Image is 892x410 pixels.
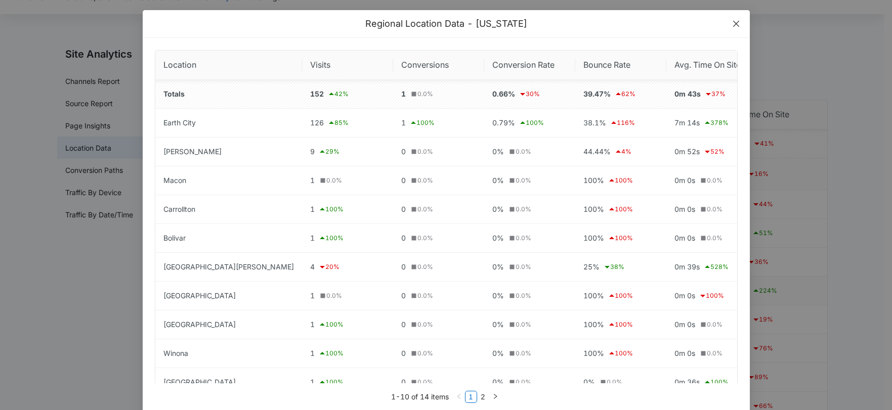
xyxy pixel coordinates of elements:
div: 44.44% [583,146,658,158]
div: 0m 0s [674,348,748,359]
div: 0.0 % [318,176,342,186]
div: 100 % [608,290,633,302]
div: 0.0 % [699,234,723,243]
div: 0.0 % [507,349,531,358]
div: 126 [310,117,385,129]
td: [GEOGRAPHIC_DATA] [155,368,302,396]
div: 100% [583,347,658,359]
div: 378 % [703,117,729,129]
li: Next Page [489,391,501,403]
div: 4 [310,261,385,273]
div: 0% [492,377,567,388]
a: 1 [465,391,477,402]
div: 0.0 % [409,349,433,358]
td: Carrollton [155,195,302,224]
div: 0.0 % [507,262,531,272]
div: 0.0 % [507,176,531,186]
div: 37 % [704,88,726,100]
button: Close [723,10,750,37]
div: 1 [401,88,476,100]
div: 0 [401,233,476,244]
div: 100% [583,318,658,331]
div: 100 % [608,174,633,187]
span: Bounce Rate [583,59,651,71]
span: right [492,393,498,399]
div: 0m 0s [674,204,748,215]
div: 100 % [318,232,344,244]
th: Avg. Time On Site [666,51,756,80]
span: Visits [310,59,377,71]
div: 0.0 % [409,378,433,387]
div: 0.0 % [409,262,433,272]
div: 0 [401,175,476,186]
button: right [489,391,501,403]
td: Bolivar [155,224,302,253]
div: 0m 0s [674,175,748,186]
li: Previous Page [453,391,465,403]
td: Totals [155,80,302,109]
span: Conversion Rate [492,59,560,71]
div: 116 % [610,117,635,129]
span: left [456,393,462,399]
div: 38.1% [583,117,658,129]
div: 0% [492,290,567,301]
div: 0m 43s [674,88,748,100]
div: 0.0 % [699,176,723,186]
div: 1 [310,290,385,301]
div: 0.0 % [507,147,531,157]
div: 25% [583,261,658,273]
li: 2 [477,391,489,403]
div: 100 % [608,203,633,215]
div: 1 [310,347,385,359]
div: 100 % [608,318,633,331]
div: 100 % [318,318,344,331]
div: 100 % [519,117,544,129]
div: 30 % [519,88,540,100]
td: [GEOGRAPHIC_DATA] [155,310,302,339]
div: 0m 36s [674,376,748,388]
div: 0% [492,233,567,244]
div: 29 % [318,146,339,158]
div: 0% [492,146,567,157]
div: 38 % [603,261,624,273]
li: 1-10 of 14 items [391,391,449,403]
li: 1 [465,391,477,403]
div: 0 [401,319,476,330]
div: 0% [492,175,567,186]
div: 528 % [703,261,729,273]
div: 0% [492,319,567,330]
div: 42 % [327,88,349,100]
div: 20 % [318,261,339,273]
div: 0m 0s [674,319,748,330]
div: 7m 14s [674,117,748,129]
div: 100% [583,232,658,244]
div: 100 % [608,232,633,244]
div: 100 % [699,290,724,302]
td: [GEOGRAPHIC_DATA] [155,282,302,310]
td: Winona [155,339,302,368]
div: 1 [310,376,385,388]
div: 0 [401,146,476,157]
div: 0.0 % [599,378,622,387]
button: left [453,391,465,403]
div: 1 [310,175,385,186]
div: 0.0 % [507,291,531,301]
div: 0m 39s [674,261,748,273]
div: 0.0 % [507,378,531,387]
div: 85 % [327,117,349,129]
th: Bounce Rate [575,51,666,80]
div: 100% [583,203,658,215]
div: 0m 0s [674,233,748,244]
div: 4 % [614,146,631,158]
div: 0.0 % [318,291,342,301]
div: Regional Location Data - [US_STATE] [155,18,738,29]
div: 0.0 % [409,89,433,99]
div: 0.0 % [409,234,433,243]
div: 0% [492,348,567,359]
div: 1 [310,318,385,331]
div: 0 [401,204,476,215]
div: 0 [401,377,476,388]
div: 9 [310,146,385,158]
div: 0.0 % [699,205,723,214]
div: 0.0 % [507,234,531,243]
